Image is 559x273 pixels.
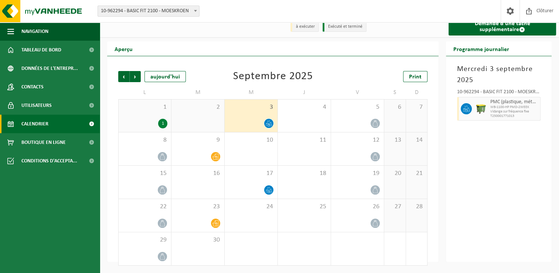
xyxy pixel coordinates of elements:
[490,109,538,114] span: Vidange sur fréquence fixe
[21,115,48,133] span: Calendrier
[282,169,327,178] span: 18
[228,169,274,178] span: 17
[228,136,274,144] span: 10
[384,86,406,99] td: S
[388,136,402,144] span: 13
[457,64,541,86] h3: Mercredi 3 septembre 2025
[21,133,66,152] span: Boutique en ligne
[130,71,141,82] span: Suivant
[171,86,225,99] td: M
[228,103,274,111] span: 3
[490,99,538,105] span: PMC (plastique, métal, carton boisson) (industriel)
[122,236,167,244] span: 29
[122,169,167,178] span: 15
[21,152,77,170] span: Conditions d'accepta...
[175,236,221,244] span: 30
[410,136,424,144] span: 14
[282,103,327,111] span: 4
[388,169,402,178] span: 20
[21,59,78,78] span: Données de l'entrepr...
[158,119,167,128] div: 1
[457,90,541,97] div: 10-962294 - BASIC FIT 2100 - MOESKROEN
[409,74,422,80] span: Print
[335,169,380,178] span: 19
[290,22,319,32] li: à exécuter
[175,169,221,178] span: 16
[476,103,487,114] img: WB-1100-HPE-GN-51
[107,41,140,56] h2: Aperçu
[388,203,402,211] span: 27
[449,18,556,36] a: Demande d'une tâche supplémentaire
[410,169,424,178] span: 21
[282,203,327,211] span: 25
[175,203,221,211] span: 23
[122,203,167,211] span: 22
[490,105,538,109] span: WB-1100-HP PMD-2WEEK
[118,71,129,82] span: Précédent
[122,103,167,111] span: 1
[388,103,402,111] span: 6
[403,71,427,82] a: Print
[21,22,48,41] span: Navigation
[331,86,384,99] td: V
[21,96,52,115] span: Utilisateurs
[122,136,167,144] span: 8
[225,86,278,99] td: M
[233,71,313,82] div: Septembre 2025
[410,203,424,211] span: 28
[98,6,200,17] span: 10-962294 - BASIC FIT 2100 - MOESKROEN
[98,6,199,16] span: 10-962294 - BASIC FIT 2100 - MOESKROEN
[410,103,424,111] span: 7
[335,103,380,111] span: 5
[323,22,367,32] li: Exécuté et terminé
[335,203,380,211] span: 26
[278,86,331,99] td: J
[282,136,327,144] span: 11
[118,86,171,99] td: L
[406,86,428,99] td: D
[175,103,221,111] span: 2
[175,136,221,144] span: 9
[228,203,274,211] span: 24
[490,114,538,118] span: T250001771013
[21,41,61,59] span: Tableau de bord
[144,71,186,82] div: aujourd'hui
[21,78,44,96] span: Contacts
[446,41,517,56] h2: Programme journalier
[335,136,380,144] span: 12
